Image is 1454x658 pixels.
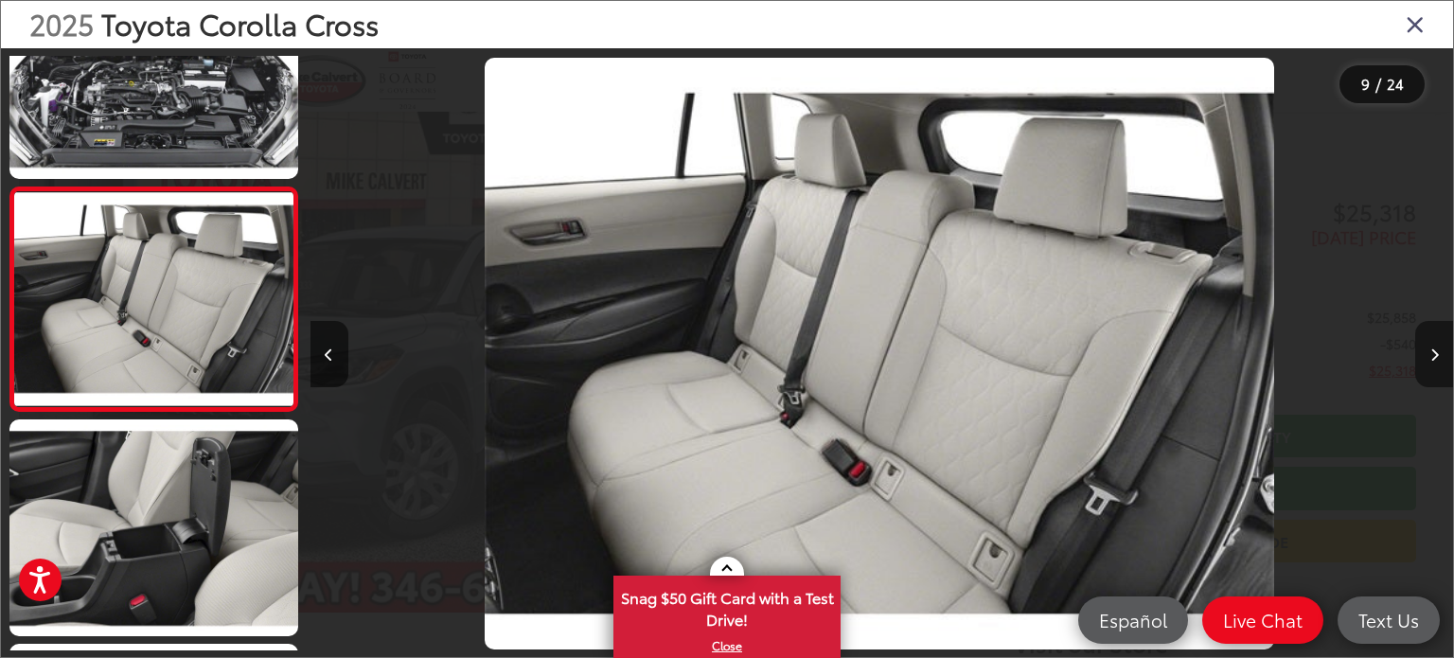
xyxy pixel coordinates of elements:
[29,3,94,44] span: 2025
[1090,608,1177,631] span: Español
[485,58,1274,650] img: 2025 Toyota Corolla Cross L
[1406,11,1425,36] i: Close gallery
[1415,321,1453,387] button: Next image
[101,3,379,44] span: Toyota Corolla Cross
[1078,596,1188,644] a: Español
[1374,78,1383,91] span: /
[1214,608,1312,631] span: Live Chat
[1349,608,1428,631] span: Text Us
[1202,596,1323,644] a: Live Chat
[7,418,301,638] img: 2025 Toyota Corolla Cross L
[1338,596,1440,644] a: Text Us
[1361,73,1370,94] span: 9
[310,321,348,387] button: Previous image
[615,578,839,635] span: Snag $50 Gift Card with a Test Drive!
[11,192,296,405] img: 2025 Toyota Corolla Cross L
[1387,73,1404,94] span: 24
[308,58,1450,650] div: 2025 Toyota Corolla Cross L 8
